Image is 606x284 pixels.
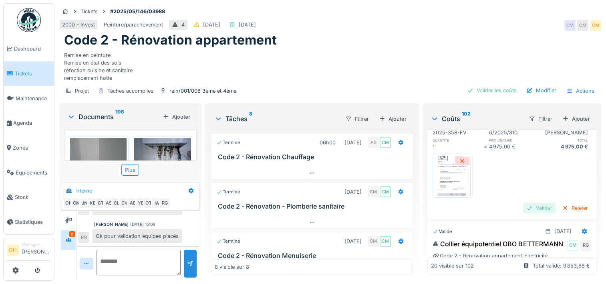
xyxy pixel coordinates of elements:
span: Statistiques [15,218,51,226]
div: Tâches [214,114,338,124]
a: Tickets [4,61,54,86]
div: IA [151,197,162,209]
div: [DATE] [239,21,256,28]
div: CM [380,137,391,148]
div: [PERSON_NAME] [540,129,591,136]
div: 2000 - Invest [62,21,95,28]
div: [DATE] [344,188,362,196]
div: Actions [563,85,598,97]
div: Ajouter [559,114,593,124]
div: YE [135,197,146,209]
div: Rejeter [559,203,591,213]
sup: 8 [249,114,252,124]
div: 4 975,00 € [540,143,591,150]
img: c3s6kf0kau193eu7lhajaqu3k8hc [70,138,127,214]
a: Zones [4,136,54,160]
div: AS [368,137,379,148]
div: Valider [523,203,556,213]
a: Maintenance [4,86,54,111]
h6: total [540,138,591,143]
div: Filtrer [525,113,556,125]
div: 06h00 [320,139,336,146]
div: Validé [433,228,452,235]
div: Total validé: 9 853,88 € [533,262,590,270]
div: RG [159,197,170,209]
div: Modifier [523,85,560,96]
div: 4 975,00 € [489,143,540,150]
span: Zones [13,144,51,152]
div: Ajouter [159,112,193,122]
sup: 102 [462,114,471,124]
div: [DATE] [554,227,572,235]
span: Agenda [13,119,51,127]
div: [DATE] 15:06 [130,221,155,227]
div: CL [111,197,122,209]
div: CT [95,197,106,209]
div: Coûts [431,114,522,124]
div: Ok pour validation équipes placés [93,229,182,243]
div: rein/001/006 3ème et 4ème [169,87,236,95]
div: KE [87,197,98,209]
div: JN [79,197,90,209]
h6: quantité [433,138,484,143]
a: Statistiques [4,210,54,235]
div: [PERSON_NAME] [94,221,129,227]
div: Peinture/parachèvement [104,21,163,28]
div: 6 [69,231,75,237]
li: [PERSON_NAME] [22,241,51,259]
div: Remise en peinture Remise en état des sols réfection cuisine et sanitaire remplacement hotte [64,48,596,82]
div: CM [368,186,379,197]
sup: 105 [115,112,124,122]
div: Tickets [81,8,98,15]
div: Interne [75,187,92,195]
div: Documents [67,112,159,122]
span: Stock [15,193,51,201]
div: CM [380,236,391,247]
h6: prix unitaire [489,138,540,143]
div: AB [127,197,138,209]
a: Stock [4,185,54,210]
div: 1 [433,143,484,150]
img: i4vpo5a3iaueeqpo3d2m56sqf0xq [134,138,191,181]
div: × [484,143,489,150]
h1: Code 2 - Rénovation appartement [64,32,277,48]
div: Ajouter [376,114,410,124]
div: CM [577,20,588,31]
div: 6/2025/810 [489,129,540,136]
h3: Code 2 - Rénovation Chauffage [218,153,409,161]
a: Équipements [4,160,54,185]
span: Dashboard [14,45,51,53]
span: Maintenance [16,95,51,102]
img: n4weos6tqx9aixkfl0ijtyhs6hjo [435,156,471,196]
div: Collier équipotentiel OBO BETTERMANN [433,239,563,249]
img: Badge_color-CXgf-gQk.svg [17,8,41,32]
span: Tickets [15,70,51,77]
div: [DATE] [203,21,220,28]
div: CM [567,240,578,251]
h3: Code 2 - Rénovation Menuiserie [218,252,409,260]
div: Manager [22,241,51,247]
div: CM [564,20,576,31]
a: Agenda [4,111,54,136]
div: OH [63,197,74,209]
div: CM [368,236,379,247]
div: CM [71,197,82,209]
a: OH Manager[PERSON_NAME] [7,241,51,261]
div: AS [103,197,114,209]
div: 20 visible sur 102 [431,262,474,270]
div: Tâches accomplies [107,87,153,95]
li: OH [7,244,19,256]
h3: Code 2 - Rénovation - Plomberie sanitaire [218,203,409,210]
div: Terminé [216,189,240,195]
div: [DATE] [344,139,362,146]
div: Code 2 - Rénovation appartement Electricité [433,252,547,260]
div: CM [590,20,601,31]
div: Terminé [216,238,240,245]
div: Plus [121,164,139,176]
div: [DATE] [344,237,362,245]
span: Équipements [16,169,51,176]
div: 4 [181,21,185,28]
strong: #2025/05/146/03988 [107,8,168,15]
div: 8 visible sur 8 [215,263,249,271]
div: OT [143,197,154,209]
